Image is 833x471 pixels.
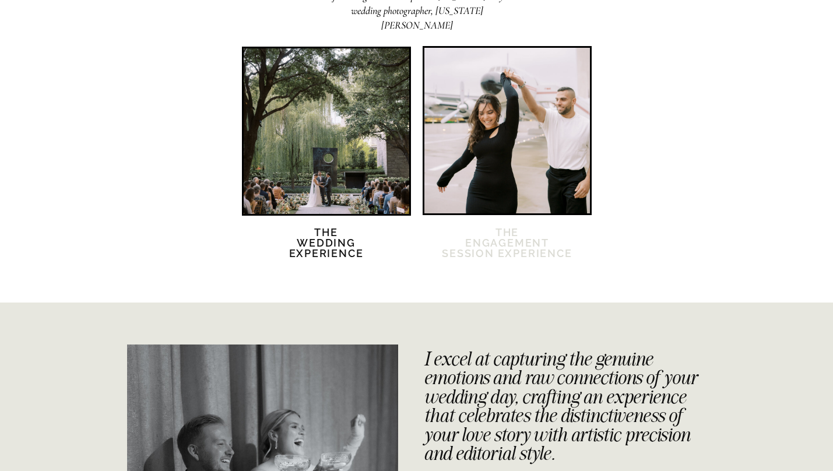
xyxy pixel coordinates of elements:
[424,349,699,449] h3: I excel at capturing the genuine emotions and raw connections of your wedding day, crafting an ex...
[276,227,377,273] a: TheWedding Experience
[276,227,377,273] h2: The Wedding Experience
[441,227,574,273] h2: The Engagement session Experience
[441,227,574,273] a: TheEngagement session Experience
